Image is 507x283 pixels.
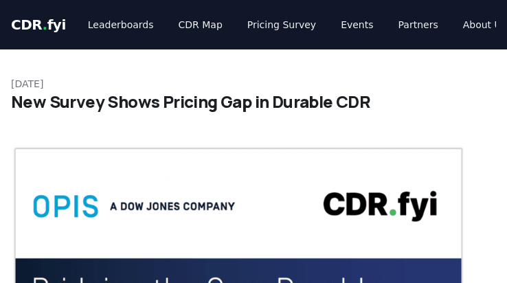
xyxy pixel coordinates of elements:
[330,12,384,37] a: Events
[168,12,234,37] a: CDR Map
[11,16,66,33] span: CDR fyi
[236,12,327,37] a: Pricing Survey
[11,15,66,34] a: CDR.fyi
[77,12,165,37] a: Leaderboards
[43,16,47,33] span: .
[11,91,496,113] h1: New Survey Shows Pricing Gap in Durable CDR
[387,12,449,37] a: Partners
[11,77,496,91] p: [DATE]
